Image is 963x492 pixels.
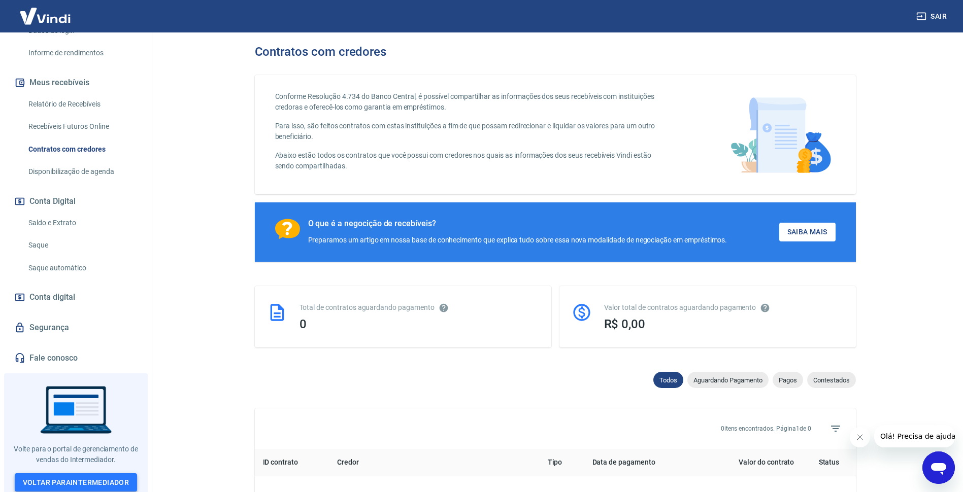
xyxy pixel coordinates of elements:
[653,372,683,388] div: Todos
[24,213,140,233] a: Saldo e Extrato
[29,290,75,304] span: Conta digital
[12,317,140,339] a: Segurança
[308,235,727,245] div: Preparamos um artigo em nossa base de conhecimento que explica tudo sobre essa nova modalidade de...
[699,449,802,476] th: Valor do contrato
[12,72,140,94] button: Meus recebíveis
[922,451,955,484] iframe: Botão para abrir a janela de mensagens
[24,235,140,256] a: Saque
[12,1,78,31] img: Vindi
[687,376,769,384] span: Aguardando Pagamento
[584,449,699,476] th: Data de pagamento
[275,121,668,142] p: Para isso, são feitos contratos com estas instituições a fim de que possam redirecionar e liquida...
[300,317,539,331] div: 0
[773,372,803,388] div: Pagos
[300,302,539,313] div: Total de contratos aguardando pagamento
[802,449,855,476] th: Status
[721,424,811,433] p: 0 itens encontrados. Página 1 de 0
[807,372,856,388] div: Contestados
[15,473,138,492] a: Voltar paraIntermediador
[760,303,770,313] svg: O valor comprometido não se refere a pagamentos pendentes na Vindi e sim como garantia a outras i...
[329,449,539,476] th: Credor
[6,7,85,15] span: Olá! Precisa de ajuda?
[255,449,329,476] th: ID contrato
[308,219,727,229] div: O que é a negocição de recebíveis?
[914,7,951,26] button: Sair
[823,416,848,441] span: Filtros
[24,116,140,137] a: Recebíveis Futuros Online
[604,302,844,313] div: Valor total de contratos aguardando pagamento
[653,376,683,384] span: Todos
[24,161,140,182] a: Disponibilização de agenda
[24,94,140,115] a: Relatório de Recebíveis
[12,347,140,369] a: Fale conosco
[275,219,300,239] img: Ícone com um ponto de interrogação.
[24,43,140,63] a: Informe de rendimentos
[12,190,140,213] button: Conta Digital
[604,317,646,331] span: R$ 0,00
[779,223,836,241] a: Saiba Mais
[725,91,836,178] img: main-image.9f1869c469d712ad33ce.png
[773,376,803,384] span: Pagos
[540,449,584,476] th: Tipo
[275,150,668,171] p: Abaixo estão todos os contratos que você possui com credores nos quais as informações dos seus re...
[12,286,140,308] a: Conta digital
[24,258,140,278] a: Saque automático
[687,372,769,388] div: Aguardando Pagamento
[24,139,140,160] a: Contratos com credores
[807,376,856,384] span: Contestados
[255,45,387,59] h3: Contratos com credores
[874,425,955,447] iframe: Mensagem da empresa
[850,427,870,447] iframe: Fechar mensagem
[439,303,449,313] svg: Esses contratos não se referem à Vindi, mas sim a outras instituições.
[275,91,668,113] p: Conforme Resolução 4.734 do Banco Central, é possível compartilhar as informações dos seus recebí...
